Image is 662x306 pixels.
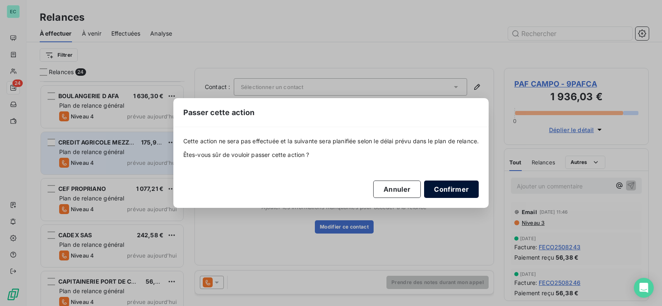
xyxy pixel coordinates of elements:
button: Annuler [373,181,421,198]
span: Êtes-vous sûr de vouloir passer cette action ? [183,151,479,159]
div: Open Intercom Messenger [634,278,654,298]
span: Cette action ne sera pas effectuée et la suivante sera planifiée selon le délai prévu dans le pla... [183,137,479,145]
button: Confirmer [424,181,479,198]
span: Passer cette action [183,107,255,118]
